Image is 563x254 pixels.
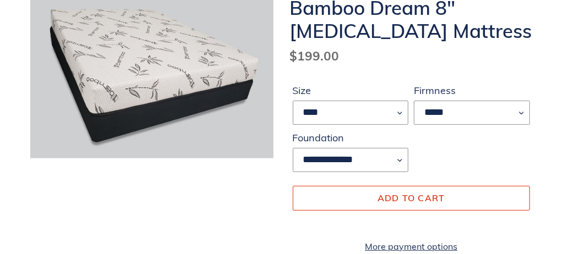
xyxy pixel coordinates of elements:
[414,83,530,98] label: Firmness
[293,186,531,210] button: Add to cart
[378,192,445,203] span: Add to cart
[293,240,531,253] a: More payment options
[293,130,409,145] label: Foundation
[293,83,409,98] label: Size
[290,48,340,64] span: $199.00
